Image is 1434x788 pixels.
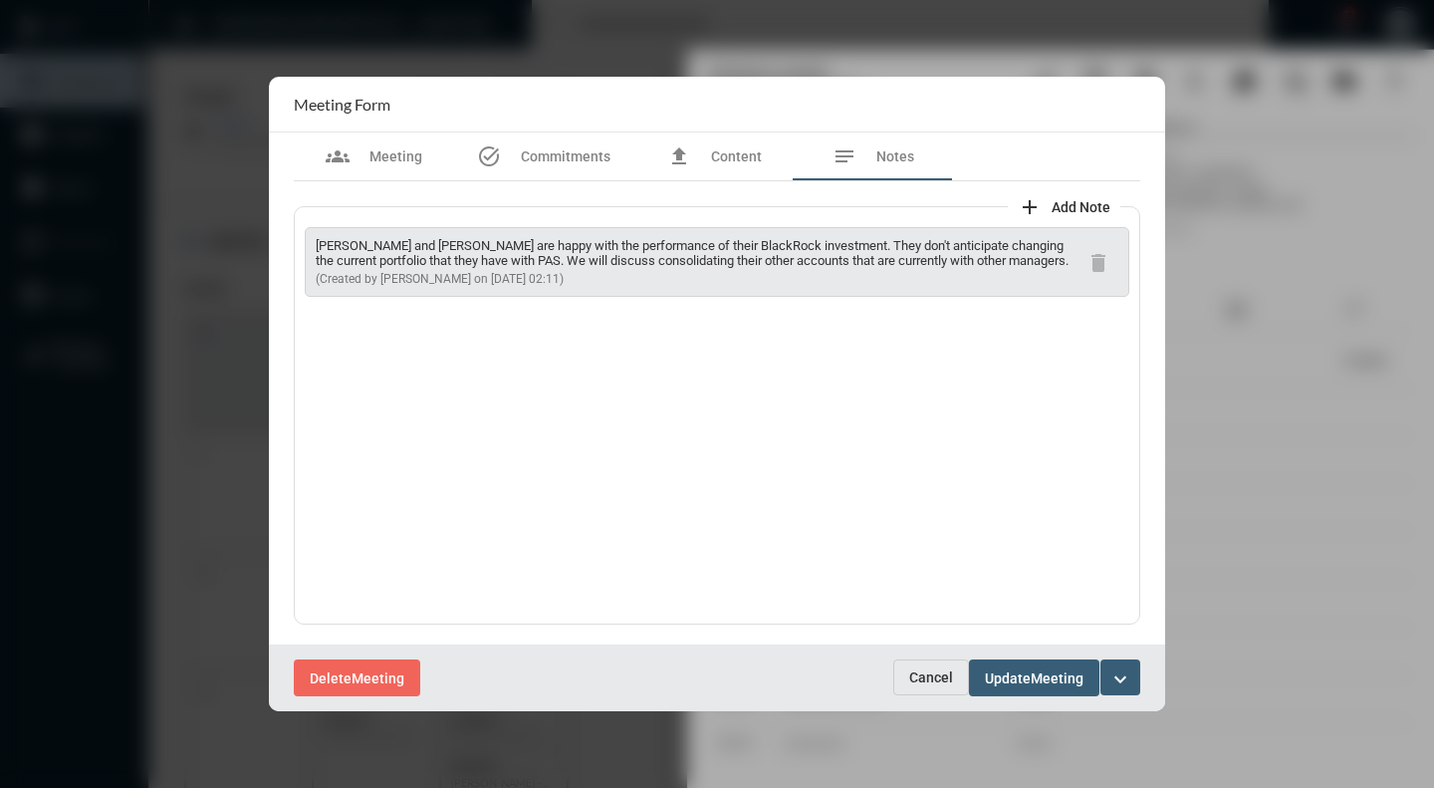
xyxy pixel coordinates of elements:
[477,144,501,168] mat-icon: task_alt
[985,670,1031,686] span: Update
[667,144,691,168] mat-icon: file_upload
[833,144,856,168] mat-icon: notes
[316,238,1078,268] p: [PERSON_NAME] and [PERSON_NAME] are happy with the performance of their BlackRock investment. The...
[1108,667,1132,691] mat-icon: expand_more
[310,670,352,686] span: Delete
[1008,186,1120,226] button: add note
[326,144,350,168] mat-icon: groups
[711,148,762,164] span: Content
[294,95,390,114] h2: Meeting Form
[1052,199,1110,215] span: Add Note
[1031,670,1083,686] span: Meeting
[1078,242,1118,282] button: delete note
[876,148,914,164] span: Notes
[352,670,404,686] span: Meeting
[521,148,610,164] span: Commitments
[316,272,564,286] span: (Created by [PERSON_NAME] on [DATE] 02:11)
[893,659,969,695] button: Cancel
[369,148,422,164] span: Meeting
[294,659,420,696] button: DeleteMeeting
[1086,251,1110,275] mat-icon: delete
[1018,195,1042,219] mat-icon: add
[909,669,953,685] span: Cancel
[969,659,1099,696] button: UpdateMeeting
